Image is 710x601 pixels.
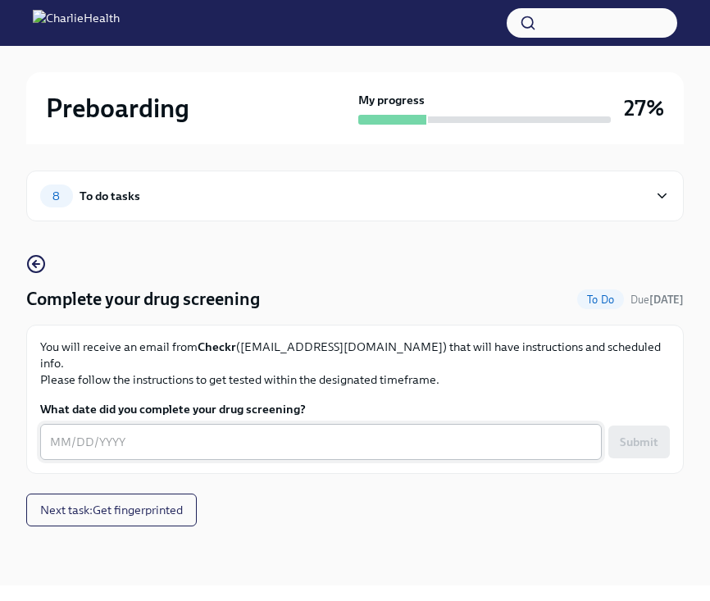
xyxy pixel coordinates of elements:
label: What date did you complete your drug screening? [40,401,670,417]
h3: 27% [624,93,664,123]
p: You will receive an email from ([EMAIL_ADDRESS][DOMAIN_NAME]) that will have instructions and sch... [40,339,670,388]
span: To Do [577,294,624,306]
span: September 6th, 2025 08:00 [630,292,684,307]
strong: [DATE] [649,294,684,306]
button: Next task:Get fingerprinted [26,494,197,526]
div: To do tasks [80,187,140,205]
h2: Preboarding [46,92,189,125]
span: Due [630,294,684,306]
span: Next task : Get fingerprinted [40,502,183,518]
img: CharlieHealth [33,10,120,36]
span: 8 [43,190,70,203]
h4: Complete your drug screening [26,287,260,312]
strong: Checkr [198,339,236,354]
strong: My progress [358,92,425,108]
